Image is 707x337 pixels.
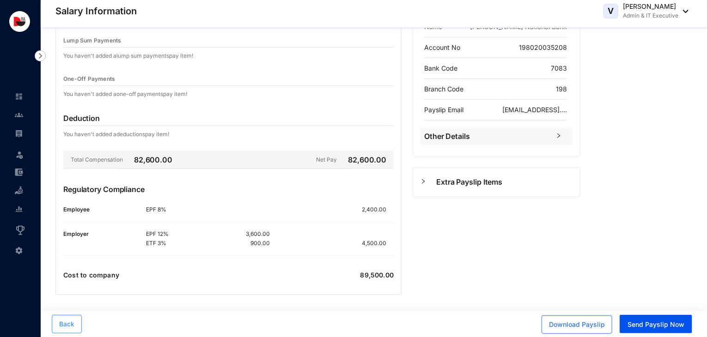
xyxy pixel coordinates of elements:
span: Other Details [424,131,550,142]
p: 2,400.00 [362,205,394,214]
p: Employer [63,229,146,239]
p: 82,600.00 [346,154,386,165]
p: Payslip Email [424,105,463,114]
img: people-unselected.118708e94b43a90eceab.svg [15,111,23,119]
img: report-unselected.e6a6b4230fc7da01f883.svg [15,205,23,213]
p: Employee [63,205,146,214]
span: [EMAIL_ADDRESS].... [502,106,567,114]
span: 198 [556,85,567,93]
p: One-Off Payments [63,74,115,84]
p: 82,600.00 [125,154,172,165]
img: payroll-unselected.b590312f920e76f0c668.svg [15,129,23,138]
p: Bank Code [424,64,457,73]
p: 89,500.00 [360,271,394,280]
li: Home [7,87,30,106]
p: You haven't added a lump sum payments pay item! [63,51,193,60]
p: Account No [424,43,460,52]
img: nav-icon-right.af6afadce00d159da59955279c43614e.svg [35,50,46,61]
li: Reports [7,200,30,218]
img: logo [9,11,30,32]
p: You haven't added a one-off payments pay item! [63,90,187,99]
span: 198020035208 [519,43,567,51]
p: Net Pay [316,154,344,165]
img: dropdown-black.8e83cc76930a90b1a4fdb6d089b7bf3a.svg [678,10,689,13]
span: 7083 [551,64,567,72]
p: Lump Sum Payments [63,36,121,45]
button: Back [52,315,82,333]
p: [PERSON_NAME] [623,2,678,11]
span: V [608,7,614,15]
button: Send Payslip Now [620,315,692,333]
span: Send Payslip Now [628,320,684,329]
img: award_outlined.f30b2bda3bf6ea1bf3dd.svg [15,225,26,236]
span: Extra Payslip Items [436,176,573,188]
img: home-unselected.a29eae3204392db15eaf.svg [15,92,23,101]
p: Salary Information [55,5,137,18]
span: right [556,133,561,138]
p: ETF 3% [146,239,208,248]
li: Loan [7,181,30,200]
p: 4,500.00 [362,239,394,248]
p: Branch Code [424,84,463,94]
img: expense-unselected.2edcf0507c847f3e9e96.svg [15,168,23,176]
img: loan-unselected.d74d20a04637f2d15ab5.svg [15,187,23,195]
p: EPF 8% [146,205,208,214]
p: Admin & IT Executive [623,11,678,20]
p: Total Compensation [63,154,123,165]
p: Deduction [63,113,100,124]
img: settings-unselected.1febfda315e6e19643a1.svg [15,247,23,255]
p: Cost to company [63,271,119,280]
p: 3,600.00 [246,229,270,239]
li: Expenses [7,163,30,181]
span: Back [59,319,74,329]
li: Payroll [7,124,30,143]
span: Download Payslip [549,320,605,329]
button: Download Payslip [542,315,612,334]
p: Regulatory Compliance [63,184,394,205]
p: You haven't added a deductions pay item! [63,130,169,139]
p: EPF 12% [146,229,208,239]
li: Contacts [7,106,30,124]
img: leave-unselected.2934df6273408c3f84d9.svg [15,150,24,159]
p: 900.00 [250,239,270,248]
